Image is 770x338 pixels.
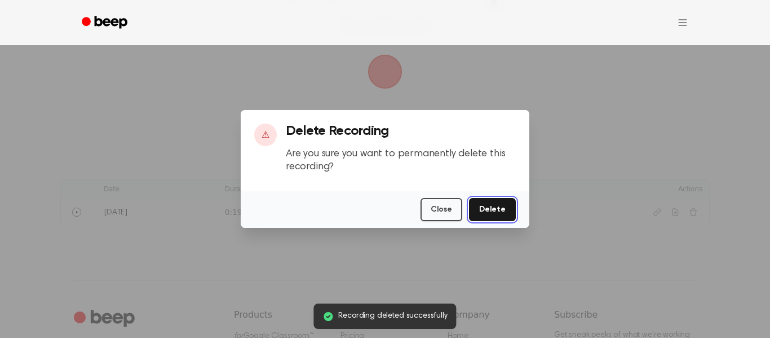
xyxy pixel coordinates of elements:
button: Close [421,198,462,221]
span: Recording deleted successfully [338,310,447,322]
h3: Delete Recording [286,124,516,139]
button: Open menu [669,9,696,36]
div: ⚠ [254,124,277,146]
p: Are you sure you want to permanently delete this recording? [286,148,516,173]
button: Delete [469,198,516,221]
a: Beep [74,12,138,34]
